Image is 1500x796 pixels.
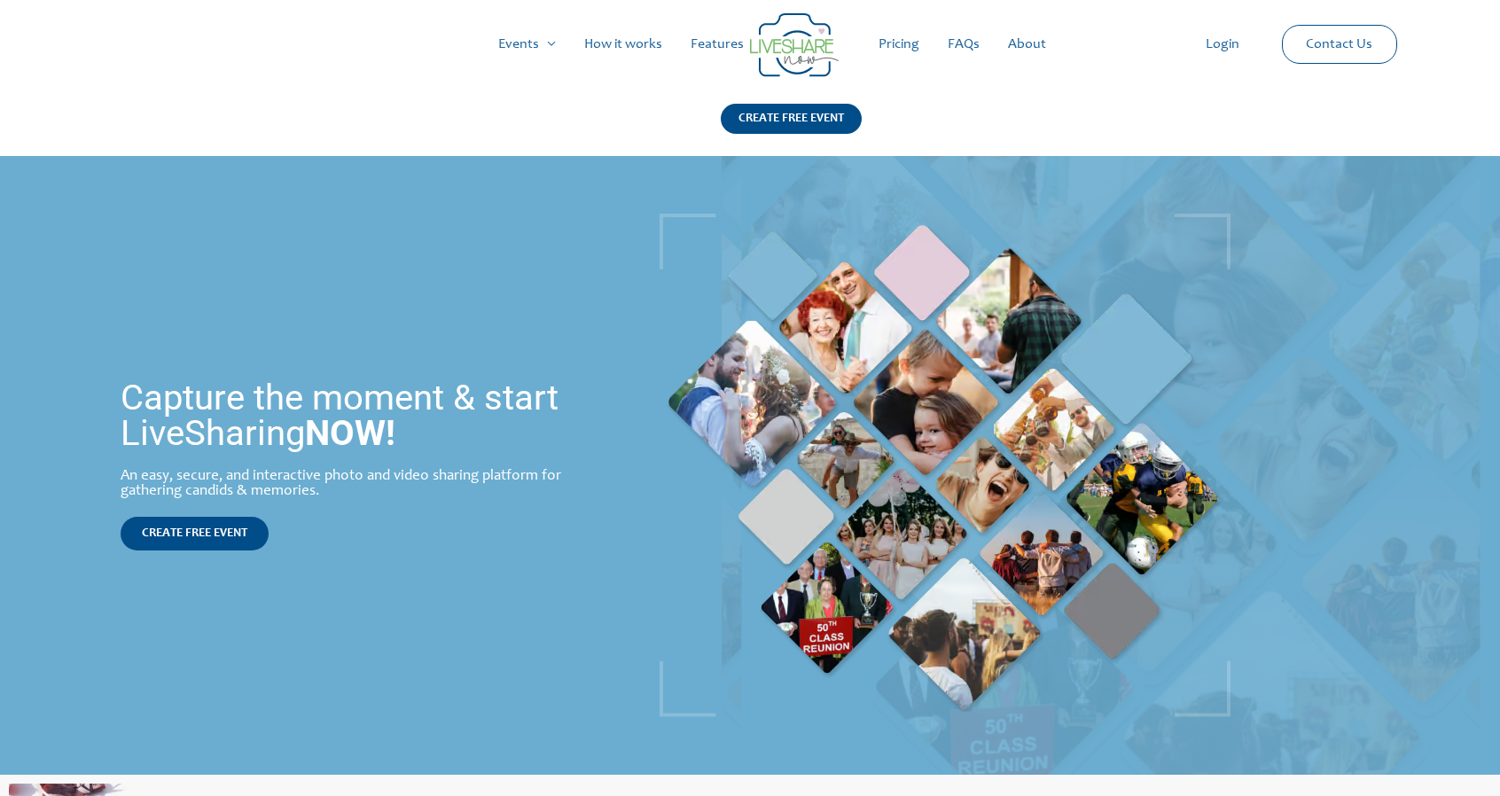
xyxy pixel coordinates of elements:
[934,16,994,73] a: FAQs
[750,13,839,77] img: Group 14 | Live Photo Slideshow for Events | Create Free Events Album for Any Occasion
[994,16,1060,73] a: About
[121,380,597,451] h1: Capture the moment & start LiveSharing
[721,104,862,156] a: CREATE FREE EVENT
[305,412,395,454] strong: NOW!
[142,527,247,540] span: CREATE FREE EVENT
[676,16,758,73] a: Features
[570,16,676,73] a: How it works
[1292,26,1387,63] a: Contact Us
[1191,16,1254,73] a: Login
[31,16,1469,73] nav: Site Navigation
[121,469,597,499] div: An easy, secure, and interactive photo and video sharing platform for gathering candids & memories.
[484,16,570,73] a: Events
[721,104,862,134] div: CREATE FREE EVENT
[121,517,269,550] a: CREATE FREE EVENT
[660,214,1230,717] img: home_banner_pic | Live Photo Slideshow for Events | Create Free Events Album for Any Occasion
[864,16,934,73] a: Pricing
